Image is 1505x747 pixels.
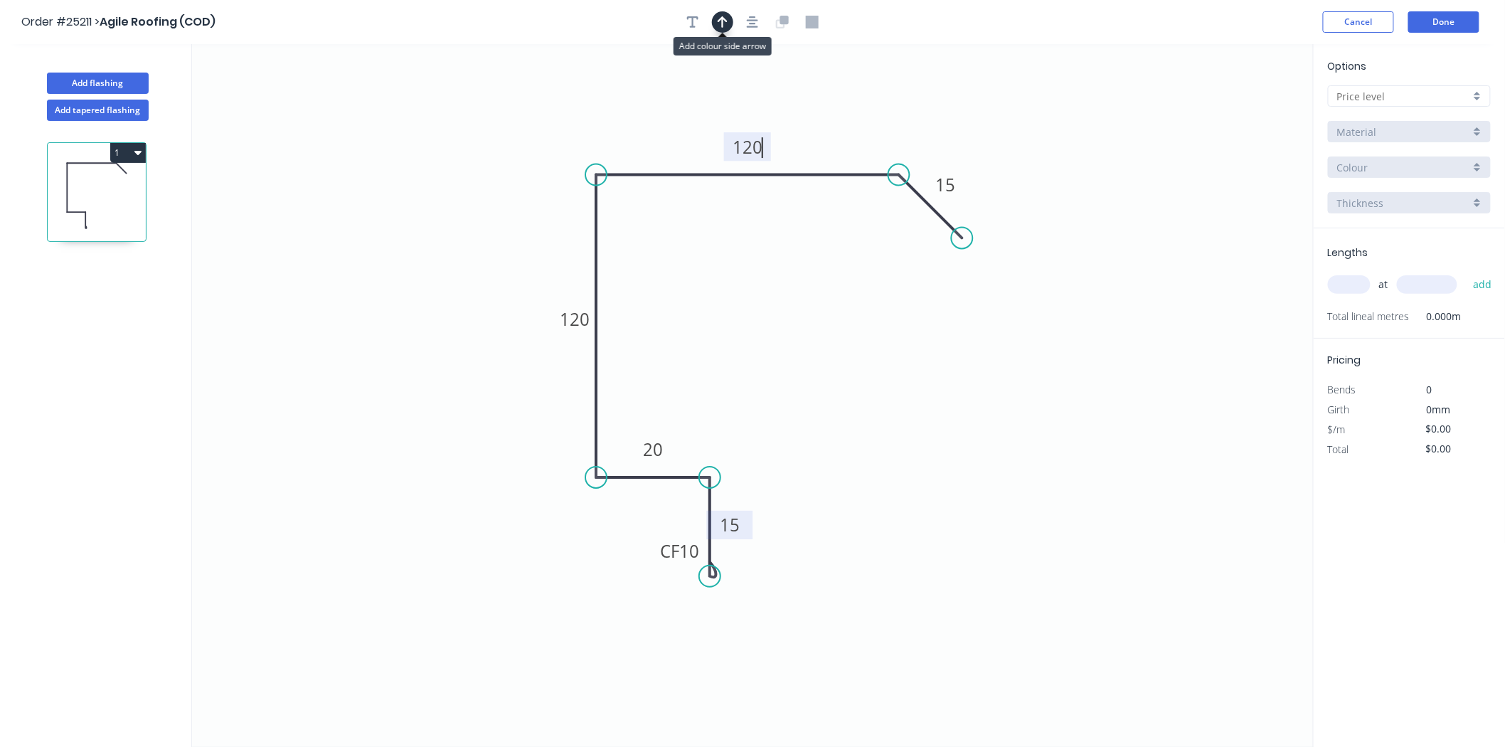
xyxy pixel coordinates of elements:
tspan: 15 [935,173,955,196]
button: Add flashing [47,73,149,94]
tspan: 120 [560,307,590,331]
span: Thickness [1337,196,1384,211]
div: Add colour side arrow [674,37,772,55]
span: Total [1328,443,1349,456]
tspan: 20 [643,438,663,461]
span: Girth [1328,403,1350,416]
span: Total lineal metres [1328,307,1410,327]
tspan: 15 [720,514,740,537]
span: 0mm [1427,403,1451,416]
span: $/m [1328,423,1346,436]
button: 1 [110,143,146,163]
span: Pricing [1328,353,1361,367]
span: 0.000m [1410,307,1462,327]
tspan: 120 [733,135,762,159]
button: add [1466,272,1499,297]
tspan: 10 [679,539,699,563]
svg: 0 [192,44,1314,747]
span: Order #25211 > [21,14,100,30]
span: Options [1328,59,1367,73]
span: Bends [1328,383,1356,396]
span: at [1379,275,1388,295]
span: Colour [1337,160,1368,175]
span: Lengths [1328,245,1368,260]
button: Cancel [1323,11,1394,33]
button: Add tapered flashing [47,100,149,121]
span: Material [1337,124,1377,139]
input: Price level [1337,89,1470,104]
button: Done [1408,11,1479,33]
span: 0 [1427,383,1432,396]
tspan: CF [660,539,679,563]
span: Agile Roofing (COD) [100,14,216,30]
